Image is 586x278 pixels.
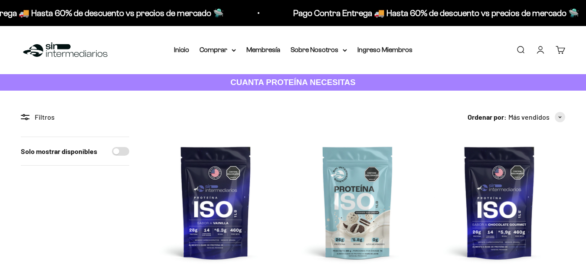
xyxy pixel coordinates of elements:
strong: CUANTA PROTEÍNA NECESITAS [230,78,356,87]
span: Ordenar por: [468,111,507,123]
a: Inicio [174,46,189,53]
div: Filtros [21,111,129,123]
a: Ingreso Miembros [357,46,412,53]
p: Pago Contra Entrega 🚚 Hasta 60% de descuento vs precios de mercado 🛸 [288,6,573,20]
summary: Comprar [200,44,236,56]
summary: Sobre Nosotros [291,44,347,56]
label: Solo mostrar disponibles [21,146,97,157]
span: Más vendidos [508,111,550,123]
a: Membresía [246,46,280,53]
button: Más vendidos [508,111,565,123]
